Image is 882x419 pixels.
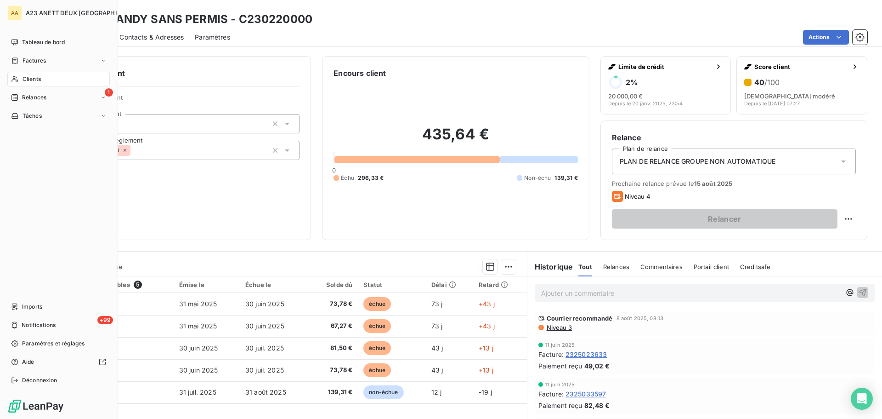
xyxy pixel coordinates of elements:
[7,336,110,351] a: Paramètres et réglages
[314,321,353,331] span: 67,27 €
[22,93,46,102] span: Relances
[764,78,780,87] span: /100
[431,281,468,288] div: Délai
[547,315,613,322] span: Courrier recommandé
[620,157,776,166] span: PLAN DE RELANCE GROUPE NON AUTOMATIQUE
[538,361,582,371] span: Paiement reçu
[341,174,354,182] span: Échu
[538,350,564,359] span: Facture :
[363,297,391,311] span: échue
[22,339,85,348] span: Paramètres et réglages
[578,263,592,270] span: Tout
[245,366,284,374] span: 30 juil. 2025
[603,263,629,270] span: Relances
[7,299,110,314] a: Imports
[245,388,286,396] span: 31 août 2025
[546,324,572,331] span: Niveau 3
[740,263,771,270] span: Creditsafe
[694,180,733,187] span: 15 août 2025
[479,322,495,330] span: +43 j
[479,344,493,352] span: +13 j
[754,78,780,87] h6: 40
[431,300,443,308] span: 73 j
[179,388,216,396] span: 31 juil. 2025
[134,281,142,289] span: 5
[314,281,353,288] div: Solde dû
[7,35,110,50] a: Tableau de bord
[694,263,729,270] span: Portail client
[7,109,110,123] a: Tâches
[479,388,492,396] span: -19 j
[363,363,391,377] span: échue
[23,112,42,120] span: Tâches
[612,132,856,143] h6: Relance
[332,166,336,174] span: 0
[195,33,230,42] span: Paramètres
[612,209,837,229] button: Relancer
[7,6,22,20] div: AA
[744,101,800,106] span: Depuis le [DATE] 07:27
[584,401,610,410] span: 82,48 €
[314,299,353,309] span: 73,78 €
[7,90,110,105] a: 1Relances
[803,30,849,45] button: Actions
[431,388,442,396] span: 12 j
[431,322,443,330] span: 73 j
[22,376,57,385] span: Déconnexion
[431,344,443,352] span: 43 j
[363,281,420,288] div: Statut
[545,382,575,387] span: 11 juin 2025
[81,11,312,28] h3: NORMANDY SANS PERMIS - C230220000
[565,350,607,359] span: 2325023633
[363,341,391,355] span: échue
[26,9,142,17] span: A23 ANETT DEUX [GEOGRAPHIC_DATA]
[179,344,218,352] span: 30 juin 2025
[245,300,284,308] span: 30 juin 2025
[97,316,113,324] span: +99
[334,68,386,79] h6: Encours client
[23,75,41,83] span: Clients
[538,401,582,410] span: Paiement reçu
[479,300,495,308] span: +43 j
[612,180,856,187] span: Prochaine relance prévue le
[554,174,577,182] span: 139,31 €
[22,321,56,329] span: Notifications
[74,94,300,107] span: Propriétés Client
[565,389,606,399] span: 2325033597
[616,316,664,321] span: 8 août 2025, 08:13
[584,361,610,371] span: 49,02 €
[736,56,867,115] button: Score client40/100[DEMOGRAPHIC_DATA] modéréDepuis le [DATE] 07:27
[73,281,168,289] div: Pièces comptables
[754,63,848,70] span: Score client
[7,355,110,369] a: Aide
[179,300,217,308] span: 31 mai 2025
[245,281,303,288] div: Échue le
[22,358,34,366] span: Aide
[851,388,873,410] div: Open Intercom Messenger
[358,174,384,182] span: 296,33 €
[608,101,683,106] span: Depuis le 20 janv. 2025, 23:54
[179,366,218,374] span: 30 juin 2025
[524,174,551,182] span: Non-échu
[363,385,403,399] span: non-échue
[334,125,577,153] h2: 435,64 €
[538,389,564,399] span: Facture :
[179,281,234,288] div: Émise le
[600,56,731,115] button: Limite de crédit2%20 000,00 €Depuis le 20 janv. 2025, 23:54
[618,63,712,70] span: Limite de crédit
[130,146,138,155] input: Ajouter une valeur
[23,57,46,65] span: Factures
[640,263,683,270] span: Commentaires
[545,342,575,348] span: 11 juin 2025
[479,281,521,288] div: Retard
[314,388,353,397] span: 139,31 €
[363,319,391,333] span: échue
[105,88,113,97] span: 1
[314,344,353,353] span: 81,50 €
[625,193,650,200] span: Niveau 4
[245,322,284,330] span: 30 juin 2025
[119,33,184,42] span: Contacts & Adresses
[626,78,638,87] h6: 2 %
[479,366,493,374] span: +13 j
[22,38,65,46] span: Tableau de bord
